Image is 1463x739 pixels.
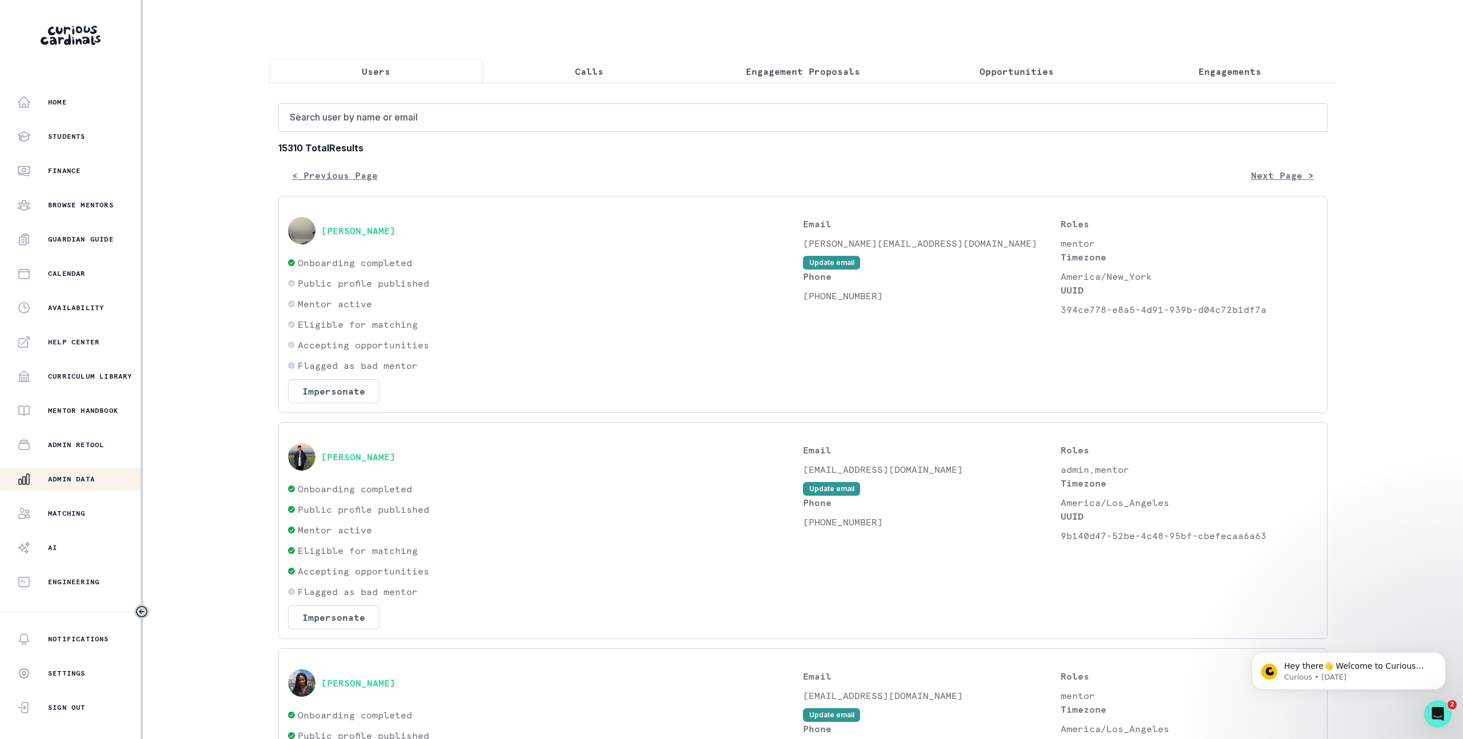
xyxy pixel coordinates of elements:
[48,475,95,484] p: Admin Data
[48,132,86,141] p: Students
[298,297,372,311] p: Mentor active
[803,217,1061,231] p: Email
[48,338,99,347] p: Help Center
[803,496,1061,509] p: Phone
[1234,628,1463,708] iframe: Intercom notifications message
[1424,700,1452,728] iframe: Intercom live chat
[298,585,418,599] p: Flagged as bad mentor
[298,318,418,331] p: Eligible for matching
[48,543,57,552] p: AI
[288,379,379,403] button: Impersonate
[48,669,86,678] p: Settings
[48,98,67,107] p: Home
[803,256,860,270] button: Update email
[803,463,1061,476] p: [EMAIL_ADDRESS][DOMAIN_NAME]
[1061,509,1318,523] p: UUID
[288,605,379,629] button: Impersonate
[1061,496,1318,509] p: America/Los_Angeles
[803,443,1061,457] p: Email
[48,634,109,644] p: Notifications
[48,406,118,415] p: Mentor Handbook
[298,523,372,537] p: Mentor active
[298,708,412,722] p: Onboarding completed
[1061,669,1318,683] p: Roles
[980,65,1054,78] p: Opportunities
[134,604,149,619] button: Toggle sidebar
[362,65,390,78] p: Users
[803,722,1061,736] p: Phone
[1061,283,1318,297] p: UUID
[321,677,395,689] button: [PERSON_NAME]
[48,577,99,587] p: Engineering
[298,544,418,557] p: Eligible for matching
[803,689,1061,702] p: [EMAIL_ADDRESS][DOMAIN_NAME]
[48,440,104,449] p: Admin Retool
[298,338,429,352] p: Accepting opportunities
[1061,529,1318,543] p: 9b140d47-52be-4c48-95bf-cbefecaa6a63
[48,703,86,712] p: Sign Out
[803,270,1061,283] p: Phone
[1061,463,1318,476] p: admin,mentor
[803,669,1061,683] p: Email
[803,289,1061,303] p: [PHONE_NUMBER]
[1198,65,1261,78] p: Engagements
[1061,303,1318,316] p: 394ce778-e8a5-4d91-939b-d04c72b1df7a
[803,708,860,722] button: Update email
[48,372,133,381] p: Curriculum Library
[48,166,81,175] p: Finance
[48,269,86,278] p: Calendar
[41,26,101,45] img: Curious Cardinals Logo
[746,65,860,78] p: Engagement Proposals
[1061,443,1318,457] p: Roles
[321,225,395,236] button: [PERSON_NAME]
[803,236,1061,250] p: [PERSON_NAME][EMAIL_ADDRESS][DOMAIN_NAME]
[278,141,1328,155] b: 15310 Total Results
[1061,236,1318,250] p: mentor
[1061,476,1318,490] p: Timezone
[1061,217,1318,231] p: Roles
[48,235,114,244] p: Guardian Guide
[298,276,429,290] p: Public profile published
[803,515,1061,529] p: [PHONE_NUMBER]
[1061,689,1318,702] p: mentor
[1061,702,1318,716] p: Timezone
[48,509,86,518] p: Matching
[1237,164,1328,187] button: Next Page >
[321,451,395,463] button: [PERSON_NAME]
[298,256,412,270] p: Onboarding completed
[298,359,418,372] p: Flagged as bad mentor
[803,482,860,496] button: Update email
[1061,270,1318,283] p: America/New_York
[298,503,429,516] p: Public profile published
[48,303,104,312] p: Availability
[278,164,391,187] button: < Previous Page
[298,482,412,496] p: Onboarding completed
[1061,722,1318,736] p: America/Los_Angeles
[298,564,429,578] p: Accepting opportunities
[575,65,603,78] p: Calls
[1448,700,1457,709] span: 2
[48,200,114,210] p: Browse Mentors
[1061,250,1318,264] p: Timezone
